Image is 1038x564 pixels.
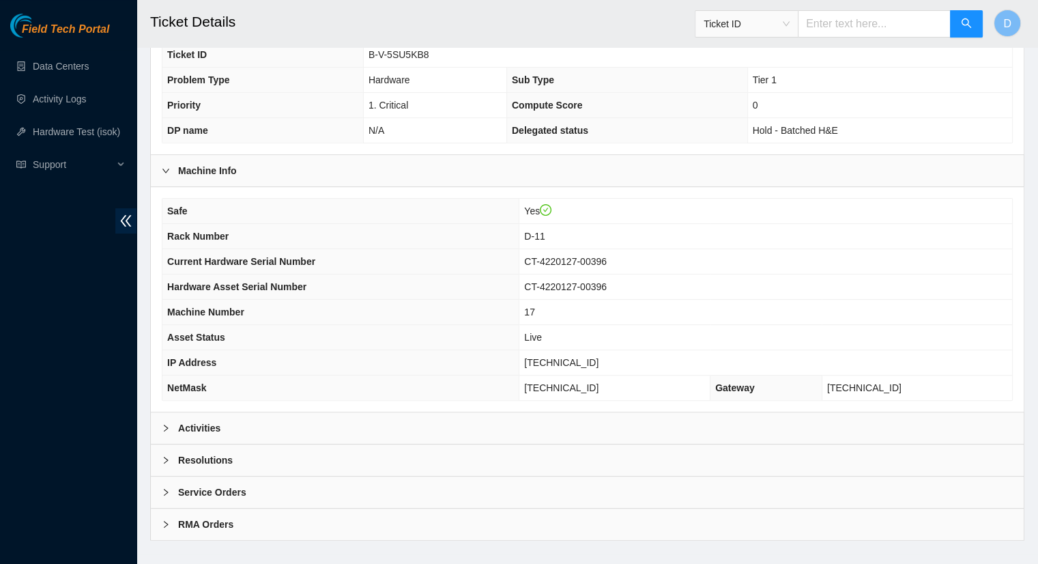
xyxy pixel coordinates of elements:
[162,424,170,432] span: right
[33,151,113,178] span: Support
[512,74,554,85] span: Sub Type
[167,307,244,318] span: Machine Number
[151,445,1024,476] div: Resolutions
[115,208,136,234] span: double-left
[524,281,607,292] span: CT-4220127-00396
[178,517,233,532] b: RMA Orders
[524,332,542,343] span: Live
[167,49,207,60] span: Ticket ID
[178,421,220,436] b: Activities
[10,14,69,38] img: Akamai Technologies
[167,281,306,292] span: Hardware Asset Serial Number
[994,10,1021,37] button: D
[33,61,89,72] a: Data Centers
[33,126,120,137] a: Hardware Test (isok)
[827,382,902,393] span: [TECHNICAL_ID]
[540,204,552,216] span: check-circle
[33,94,87,104] a: Activity Logs
[178,453,233,468] b: Resolutions
[178,485,246,500] b: Service Orders
[524,357,599,368] span: [TECHNICAL_ID]
[167,231,229,242] span: Rack Number
[753,74,777,85] span: Tier 1
[151,477,1024,508] div: Service Orders
[524,307,535,318] span: 17
[798,10,951,38] input: Enter text here...
[167,206,188,216] span: Safe
[151,509,1024,540] div: RMA Orders
[167,382,207,393] span: NetMask
[715,382,755,393] span: Gateway
[512,100,582,111] span: Compute Score
[162,167,170,175] span: right
[369,74,410,85] span: Hardware
[512,125,588,136] span: Delegated status
[524,256,607,267] span: CT-4220127-00396
[524,231,545,242] span: D-11
[753,125,838,136] span: Hold - Batched H&E
[704,14,790,34] span: Ticket ID
[369,100,408,111] span: 1. Critical
[369,49,429,60] span: B-V-5SU5KB8
[369,125,384,136] span: N/A
[162,456,170,464] span: right
[167,256,315,267] span: Current Hardware Serial Number
[178,163,237,178] b: Machine Info
[16,160,26,169] span: read
[167,74,230,85] span: Problem Type
[162,488,170,496] span: right
[950,10,983,38] button: search
[167,100,201,111] span: Priority
[162,520,170,528] span: right
[961,18,972,31] span: search
[151,155,1024,186] div: Machine Info
[167,125,208,136] span: DP name
[167,357,216,368] span: IP Address
[524,382,599,393] span: [TECHNICAL_ID]
[753,100,758,111] span: 0
[1003,15,1011,32] span: D
[151,412,1024,444] div: Activities
[524,206,551,216] span: Yes
[167,332,225,343] span: Asset Status
[22,23,109,36] span: Field Tech Portal
[10,25,109,42] a: Akamai TechnologiesField Tech Portal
